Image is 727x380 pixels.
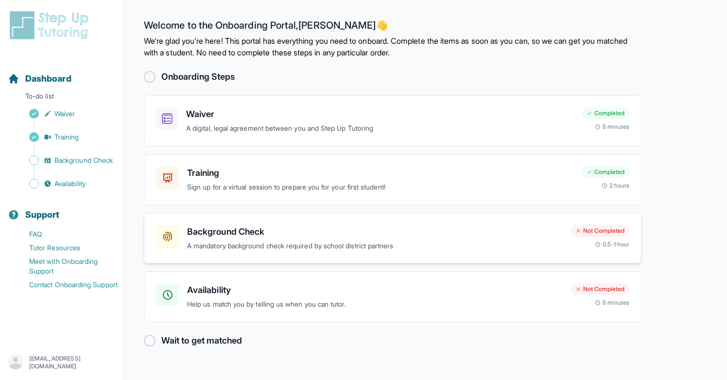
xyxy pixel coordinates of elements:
h3: Waiver [186,107,574,121]
div: Not Completed [571,225,629,237]
span: Dashboard [25,72,71,86]
div: Completed [582,107,629,119]
p: A digital, legal agreement between you and Step Up Tutoring [186,123,574,134]
a: Contact Onboarding Support [8,278,124,292]
span: Support [25,208,60,222]
a: Meet with Onboarding Support [8,255,124,278]
button: Support [4,192,120,225]
img: logo [8,10,94,41]
span: Waiver [54,109,75,119]
a: Availability [8,177,124,190]
span: Background Check [54,155,113,165]
div: 5 minutes [595,299,629,307]
h2: Onboarding Steps [161,70,235,84]
a: TrainingSign up for a virtual session to prepare you for your first student!Completed2 hours [144,154,641,205]
div: 2 hours [602,182,630,190]
span: Training [54,132,79,142]
p: Help us match you by telling us when you can tutor. [187,299,563,310]
p: We're glad you're here! This portal has everything you need to onboard. Complete the items as soo... [144,35,641,58]
button: [EMAIL_ADDRESS][DOMAIN_NAME] [8,354,116,371]
div: Completed [582,166,629,178]
div: 0.5-1 hour [595,241,629,248]
a: Waiver [8,107,124,121]
h3: Training [187,166,574,180]
p: Sign up for a virtual session to prepare you for your first student! [187,182,574,193]
h2: Welcome to the Onboarding Portal, [PERSON_NAME] 👋 [144,19,641,35]
a: AvailabilityHelp us match you by telling us when you can tutor.Not Completed5 minutes [144,271,641,322]
h2: Wait to get matched [161,334,242,347]
a: Background Check [8,154,124,167]
a: Background CheckA mandatory background check required by school district partnersNot Completed0.5... [144,213,641,264]
a: Training [8,130,124,144]
h3: Availability [187,283,563,297]
h3: Background Check [187,225,563,239]
p: [EMAIL_ADDRESS][DOMAIN_NAME] [29,355,116,370]
a: Dashboard [8,72,71,86]
a: Tutor Resources [8,241,124,255]
a: FAQ [8,227,124,241]
p: To-do list [4,91,120,105]
div: Not Completed [571,283,629,295]
div: 5 minutes [595,123,629,131]
button: Dashboard [4,56,120,89]
span: Availability [54,179,86,189]
a: WaiverA digital, legal agreement between you and Step Up TutoringCompleted5 minutes [144,95,641,146]
p: A mandatory background check required by school district partners [187,241,563,252]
